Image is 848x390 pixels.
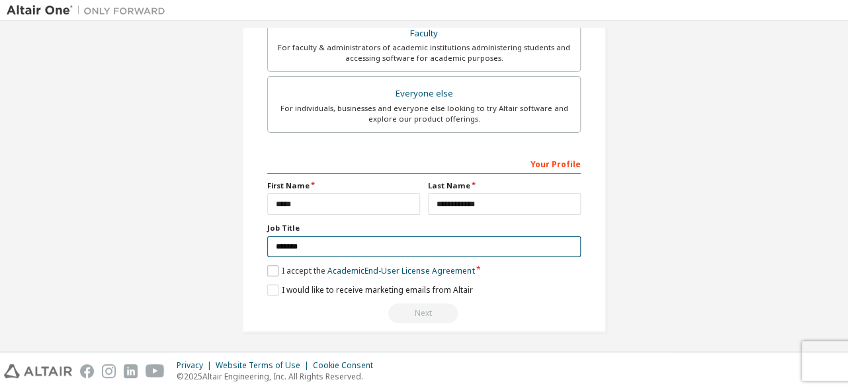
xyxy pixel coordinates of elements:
[276,24,572,43] div: Faculty
[177,360,216,371] div: Privacy
[267,153,581,174] div: Your Profile
[267,223,581,233] label: Job Title
[267,284,473,295] label: I would like to receive marketing emails from Altair
[313,360,381,371] div: Cookie Consent
[7,4,172,17] img: Altair One
[4,364,72,378] img: altair_logo.svg
[267,303,581,323] div: Read and acccept EULA to continue
[276,42,572,63] div: For faculty & administrators of academic institutions administering students and accessing softwa...
[276,85,572,103] div: Everyone else
[177,371,381,382] p: © 2025 Altair Engineering, Inc. All Rights Reserved.
[267,265,474,276] label: I accept the
[102,364,116,378] img: instagram.svg
[267,180,420,191] label: First Name
[80,364,94,378] img: facebook.svg
[276,103,572,124] div: For individuals, businesses and everyone else looking to try Altair software and explore our prod...
[146,364,165,378] img: youtube.svg
[124,364,138,378] img: linkedin.svg
[428,180,581,191] label: Last Name
[216,360,313,371] div: Website Terms of Use
[327,265,474,276] a: Academic End-User License Agreement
